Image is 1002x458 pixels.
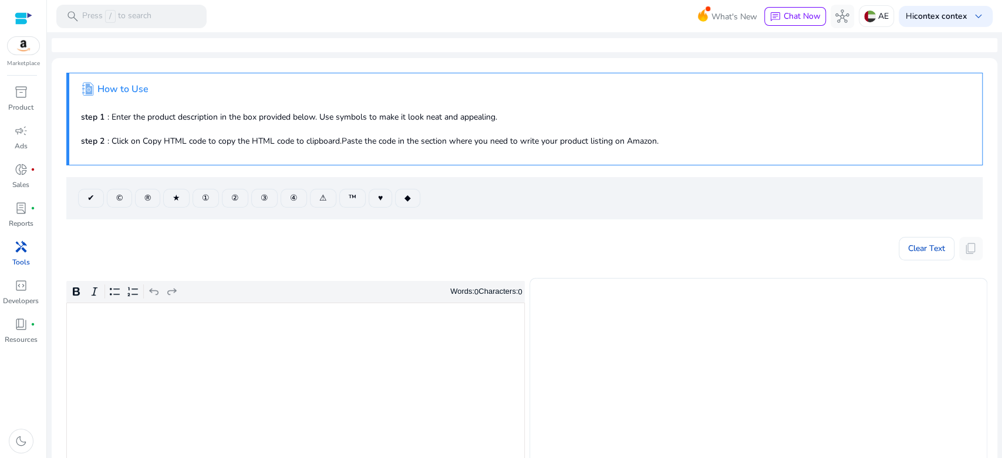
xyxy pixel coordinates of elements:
button: hub [831,5,854,28]
b: step 2 [81,135,104,147]
p: Tools [12,257,30,267]
span: ® [144,192,151,204]
span: code_blocks [14,279,28,293]
span: ™ [349,192,356,204]
span: search [66,9,80,23]
span: / [105,10,116,23]
span: donut_small [14,162,28,177]
p: Resources [5,334,38,345]
span: chat [770,11,781,23]
span: © [116,192,123,204]
b: contex contex [914,11,967,22]
p: Reports [9,218,33,229]
span: inventory_2 [14,85,28,99]
button: Clear Text [899,237,954,260]
span: lab_profile [14,201,28,215]
p: Sales [12,179,29,190]
span: fiber_manual_record [31,167,35,172]
p: : Enter the product description in the box provided below. Use symbols to make it look neat and a... [81,111,970,123]
span: ① [202,192,210,204]
span: book_4 [14,317,28,331]
span: keyboard_arrow_down [971,9,986,23]
button: ♥ [369,189,392,208]
button: ② [222,189,248,208]
img: amazon.svg [8,37,39,55]
button: © [107,189,132,208]
span: campaign [14,124,28,138]
p: Developers [3,296,39,306]
p: Ads [15,141,28,151]
h4: How to Use [97,84,149,95]
span: ◆ [404,192,411,204]
button: ★ [163,189,190,208]
button: chatChat Now [764,7,826,26]
span: ♥ [378,192,383,204]
span: ★ [173,192,180,204]
span: ✔ [87,192,95,204]
button: ✔ [78,189,104,208]
span: Chat Now [784,11,821,22]
button: ⚠ [310,189,336,208]
span: ② [231,192,239,204]
button: ① [193,189,219,208]
span: Clear Text [908,237,945,260]
button: ◆ [395,189,420,208]
span: hub [835,9,849,23]
div: Editor toolbar [66,281,525,303]
label: 0 [474,287,478,296]
label: 0 [518,287,522,296]
p: Hi [906,12,967,21]
span: fiber_manual_record [31,206,35,211]
div: Words: Characters: [450,284,522,299]
span: handyman [14,240,28,254]
p: Product [8,102,33,113]
span: ③ [261,192,268,204]
p: Marketplace [7,59,40,68]
img: ae.svg [864,11,876,22]
button: ③ [251,189,278,208]
button: ® [135,189,160,208]
p: Press to search [82,10,151,23]
p: AE [878,6,889,26]
span: ⚠ [319,192,327,204]
button: ④ [281,189,307,208]
span: dark_mode [14,434,28,448]
span: ④ [290,192,298,204]
span: fiber_manual_record [31,322,35,327]
b: step 1 [81,111,104,123]
button: ™ [339,189,366,208]
span: What's New [711,6,757,27]
p: : Click on Copy HTML code to copy the HTML code to clipboard.Paste the code in the section where ... [81,135,970,147]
